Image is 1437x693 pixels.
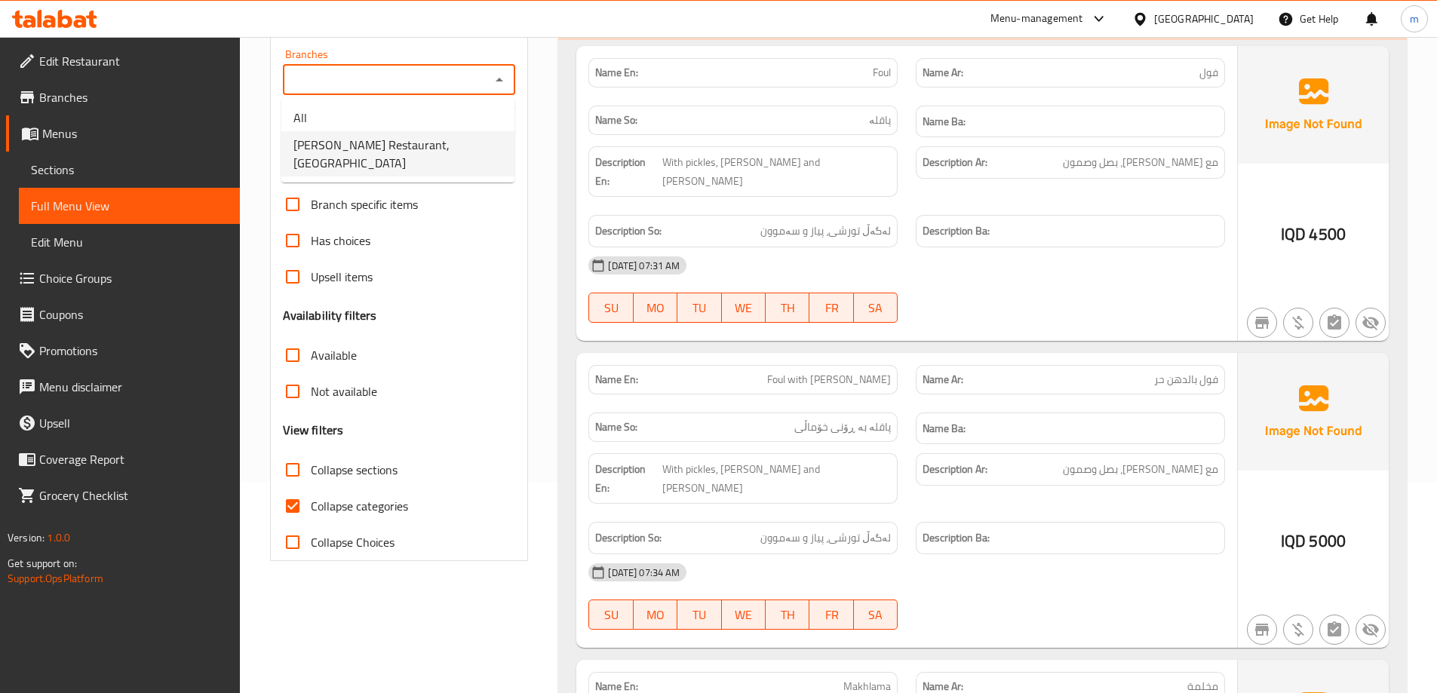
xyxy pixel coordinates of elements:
[311,497,408,515] span: Collapse categories
[860,297,892,319] span: SA
[662,153,891,190] span: With pickles, onion and samoon
[677,293,721,323] button: TU
[39,450,228,468] span: Coverage Report
[311,346,357,364] span: Available
[760,222,891,241] span: لەگەڵ تورشی، پیاز و سەموون
[923,112,966,131] strong: Name Ba:
[677,599,721,630] button: TU
[683,297,715,319] span: TU
[489,69,510,90] button: Close
[854,599,898,630] button: SA
[42,124,228,143] span: Menus
[923,372,963,388] strong: Name Ar:
[728,297,760,319] span: WE
[1247,615,1277,645] button: Not branch specific item
[1063,153,1218,172] span: مع طرشي، بصل وصمون
[1199,65,1218,81] span: فول
[602,566,686,580] span: [DATE] 07:34 AM
[640,604,671,626] span: MO
[1356,308,1386,338] button: Not available
[595,419,637,435] strong: Name So:
[1283,615,1313,645] button: Purchased item
[1063,460,1218,479] span: مع طرشي، بصل وصمون
[923,65,963,81] strong: Name Ar:
[728,604,760,626] span: WE
[1154,11,1254,27] div: [GEOGRAPHIC_DATA]
[6,43,240,79] a: Edit Restaurant
[39,52,228,70] span: Edit Restaurant
[854,293,898,323] button: SA
[6,333,240,369] a: Promotions
[760,529,891,547] span: لەگەڵ تورشی، پیاز و سەموون
[794,419,891,435] span: پاقلە بە ڕۆنی خۆماڵی
[1283,308,1313,338] button: Purchased item
[640,297,671,319] span: MO
[923,222,990,241] strong: Description Ba:
[8,553,77,573] span: Get support on:
[39,378,228,396] span: Menu disclaimer
[588,599,633,630] button: SU
[31,233,228,251] span: Edit Menu
[809,293,853,323] button: FR
[39,269,228,287] span: Choice Groups
[923,419,966,438] strong: Name Ba:
[595,297,627,319] span: SU
[1247,308,1277,338] button: Not branch specific item
[311,382,377,400] span: Not available
[47,528,70,547] span: 1.0.0
[6,115,240,152] a: Menus
[311,232,370,250] span: Has choices
[19,224,240,260] a: Edit Menu
[39,342,228,360] span: Promotions
[1319,615,1349,645] button: Not has choices
[39,486,228,504] span: Grocery Checklist
[634,293,677,323] button: MO
[311,268,373,286] span: Upsell items
[595,153,659,190] strong: Description En:
[1238,353,1389,471] img: Ae5nvW7+0k+MAAAAAElFTkSuQmCC
[683,604,715,626] span: TU
[1319,308,1349,338] button: Not has choices
[869,112,891,128] span: پاقلە
[283,307,377,324] h3: Availability filters
[1309,219,1346,249] span: 4500
[595,529,662,547] strong: Description So:
[602,259,686,273] span: [DATE] 07:31 AM
[815,604,847,626] span: FR
[6,405,240,441] a: Upsell
[31,161,228,179] span: Sections
[31,197,228,215] span: Full Menu View
[8,569,103,588] a: Support.OpsPlatform
[923,529,990,547] strong: Description Ba:
[766,599,809,630] button: TH
[815,297,847,319] span: FR
[1309,526,1346,556] span: 5000
[311,533,395,551] span: Collapse Choices
[8,528,45,547] span: Version:
[595,372,638,388] strong: Name En:
[19,152,240,188] a: Sections
[6,296,240,333] a: Coupons
[722,599,766,630] button: WE
[595,112,637,128] strong: Name So:
[595,65,638,81] strong: Name En:
[293,109,307,127] span: All
[6,369,240,405] a: Menu disclaimer
[923,460,987,479] strong: Description Ar:
[595,460,659,497] strong: Description En:
[595,222,662,241] strong: Description So:
[772,297,803,319] span: TH
[634,599,677,630] button: MO
[662,460,891,497] span: With pickles, onion and samoon
[283,422,344,439] h3: View filters
[6,79,240,115] a: Branches
[722,293,766,323] button: WE
[767,372,891,388] span: Foul with [PERSON_NAME]
[1281,219,1306,249] span: IQD
[595,604,627,626] span: SU
[1238,46,1389,164] img: Ae5nvW7+0k+MAAAAAElFTkSuQmCC
[766,293,809,323] button: TH
[6,477,240,514] a: Grocery Checklist
[39,414,228,432] span: Upsell
[6,260,240,296] a: Choice Groups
